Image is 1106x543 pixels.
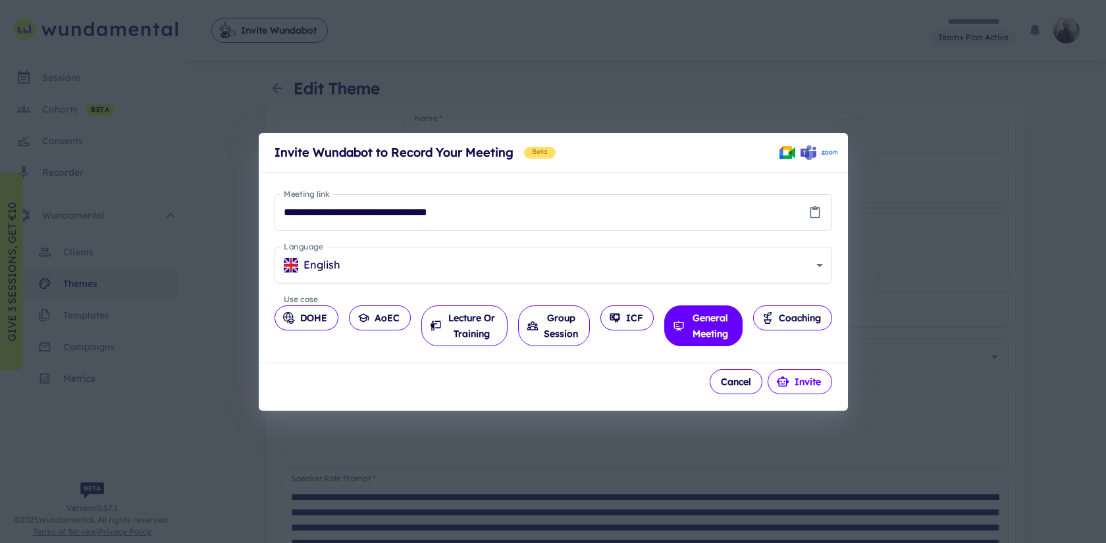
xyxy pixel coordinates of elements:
[284,241,323,252] label: Language
[753,305,832,330] button: Coaching
[664,305,742,346] button: General Meeting
[275,143,779,162] div: Invite Wundabot to Record Your Meeting
[805,203,825,222] button: Paste from clipboard
[421,305,508,346] button: Lecture or Training
[284,257,811,272] div: English
[275,305,338,330] button: DOHE
[349,305,411,330] button: AoEC
[284,188,330,199] label: Meeting link
[710,369,762,394] button: Cancel
[527,147,554,157] span: Beta
[518,305,590,346] button: Group Session
[284,258,298,272] img: GB
[768,369,832,394] button: Invite
[284,294,318,305] label: Use case
[600,305,654,330] button: ICF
